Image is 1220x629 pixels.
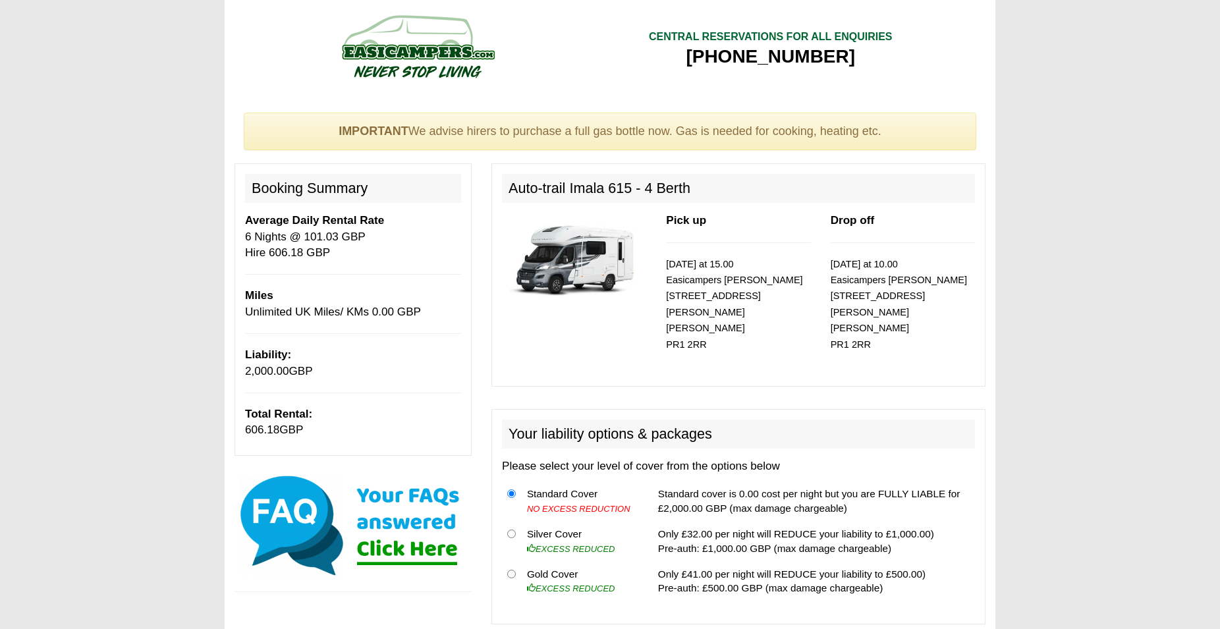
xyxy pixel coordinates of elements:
[292,10,543,82] img: campers-checkout-logo.png
[245,348,291,361] b: Liability:
[245,406,461,439] p: GBP
[244,113,976,151] div: We advise hirers to purchase a full gas bottle now. Gas is needed for cooking, heating etc.
[522,481,639,522] td: Standard Cover
[666,259,802,350] small: [DATE] at 15.00 Easicampers [PERSON_NAME] [STREET_ADDRESS][PERSON_NAME] [PERSON_NAME] PR1 2RR
[245,288,461,320] p: Unlimited UK Miles/ KMs 0.00 GBP
[666,214,706,227] b: Pick up
[527,584,615,593] i: EXCESS REDUCED
[245,408,312,420] b: Total Rental:
[649,30,893,45] div: CENTRAL RESERVATIONS FOR ALL ENQUIRIES
[245,424,279,436] span: 606.18
[522,561,639,601] td: Gold Cover
[831,214,874,227] b: Drop off
[502,420,975,449] h2: Your liability options & packages
[245,289,273,302] b: Miles
[653,521,975,561] td: Only £32.00 per night will REDUCE your liability to £1,000.00) Pre-auth: £1,000.00 GBP (max damag...
[502,174,975,203] h2: Auto-trail Imala 615 - 4 Berth
[653,561,975,601] td: Only £41.00 per night will REDUCE your liability to £500.00) Pre-auth: £500.00 GBP (max damage ch...
[245,213,461,261] p: 6 Nights @ 101.03 GBP Hire 606.18 GBP
[235,473,472,578] img: Click here for our most common FAQs
[245,214,384,227] b: Average Daily Rental Rate
[245,347,461,379] p: GBP
[245,365,289,377] span: 2,000.00
[502,458,975,474] p: Please select your level of cover from the options below
[502,213,646,306] img: 344.jpg
[245,174,461,203] h2: Booking Summary
[649,45,893,68] div: [PHONE_NUMBER]
[527,504,630,514] i: NO EXCESS REDUCTION
[339,124,408,138] strong: IMPORTANT
[522,521,639,561] td: Silver Cover
[831,259,967,350] small: [DATE] at 10.00 Easicampers [PERSON_NAME] [STREET_ADDRESS][PERSON_NAME] [PERSON_NAME] PR1 2RR
[527,544,615,554] i: EXCESS REDUCED
[653,481,975,522] td: Standard cover is 0.00 cost per night but you are FULLY LIABLE for £2,000.00 GBP (max damage char...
